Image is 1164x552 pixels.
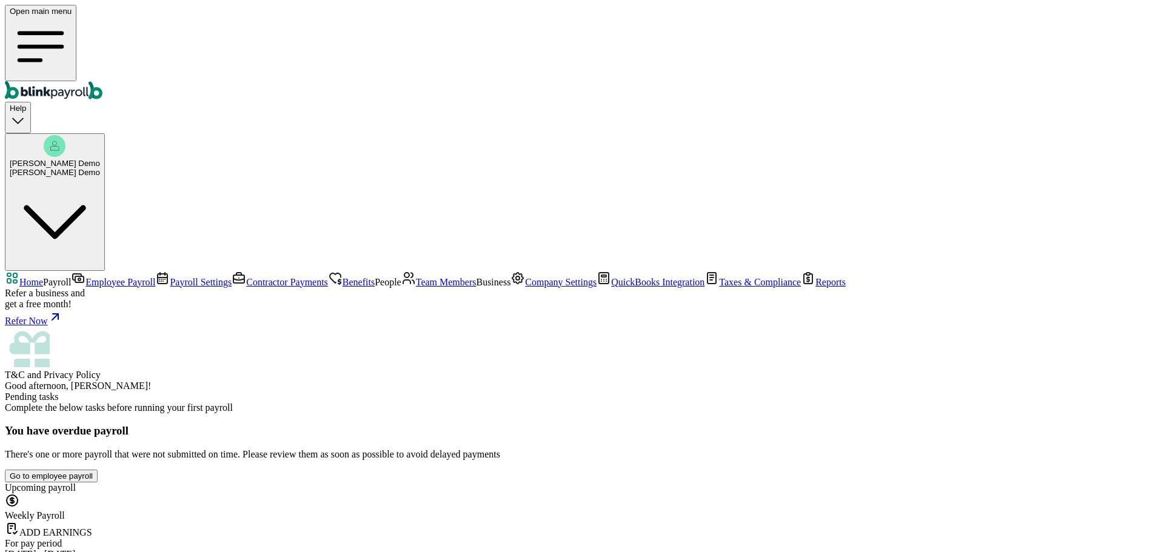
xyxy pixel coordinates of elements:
div: Go to employee payroll [10,471,93,481]
a: Home [5,277,43,287]
a: QuickBooks Integration [597,277,704,287]
span: Employee Payroll [85,277,155,287]
span: Team Members [416,277,477,287]
span: Business [476,277,510,287]
h3: You have overdue payroll [5,424,1159,437]
div: Pending tasks [5,391,1159,402]
a: Taxes & Compliance [704,277,801,287]
span: Benefits [343,277,375,287]
span: Privacy Policy [44,370,101,380]
span: Reports [815,277,846,287]
span: Complete the below tasks before running your first payroll [5,402,233,413]
nav: Global [5,5,1159,102]
span: Payroll Settings [170,277,232,287]
span: Home [19,277,43,287]
button: Go to employee payroll [5,470,98,482]
span: Company Settings [525,277,597,287]
div: ADD EARNINGS [5,521,1159,538]
a: Reports [801,277,846,287]
span: Taxes & Compliance [719,277,801,287]
span: and [5,370,101,380]
span: Open main menu [10,7,72,16]
a: Contractor Payments [232,277,328,287]
button: Open main menu [5,5,76,81]
a: Employee Payroll [71,277,155,287]
div: For pay period [5,538,1159,549]
a: Team Members [401,277,477,287]
span: T&C [5,370,25,380]
span: Contractor Payments [246,277,328,287]
span: Upcoming payroll [5,482,76,493]
a: Refer Now [5,310,1159,327]
div: [PERSON_NAME] Demo [10,168,100,177]
span: Good afternoon, [PERSON_NAME]! [5,381,151,391]
span: Weekly Payroll [5,510,65,520]
span: QuickBooks Integration [611,277,704,287]
nav: Sidebar [5,271,1159,381]
span: [PERSON_NAME] Demo [10,159,100,168]
span: Payroll [43,277,71,287]
span: People [375,277,401,287]
a: Benefits [328,277,375,287]
a: Payroll Settings [155,277,232,287]
div: Refer a business and get a free month! [5,288,1159,310]
p: There's one or more payroll that were not submitted on time. Please review them as soon as possib... [5,449,1159,460]
button: [PERSON_NAME] Demo[PERSON_NAME] Demo [5,133,105,271]
span: Help [10,104,26,113]
iframe: Chat Widget [962,421,1164,552]
button: Help [5,102,31,133]
a: Company Settings [510,277,597,287]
